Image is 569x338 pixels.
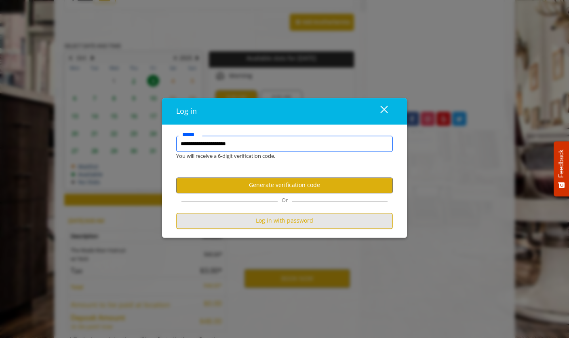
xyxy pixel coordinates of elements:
[176,177,393,193] button: Generate verification code
[176,106,197,116] span: Log in
[554,141,569,196] button: Feedback - Show survey
[558,149,565,178] span: Feedback
[365,103,393,119] button: close dialog
[176,213,393,229] button: Log in with password
[170,152,387,160] div: You will receive a 6-digit verification code.
[278,196,292,204] span: Or
[371,105,387,117] div: close dialog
